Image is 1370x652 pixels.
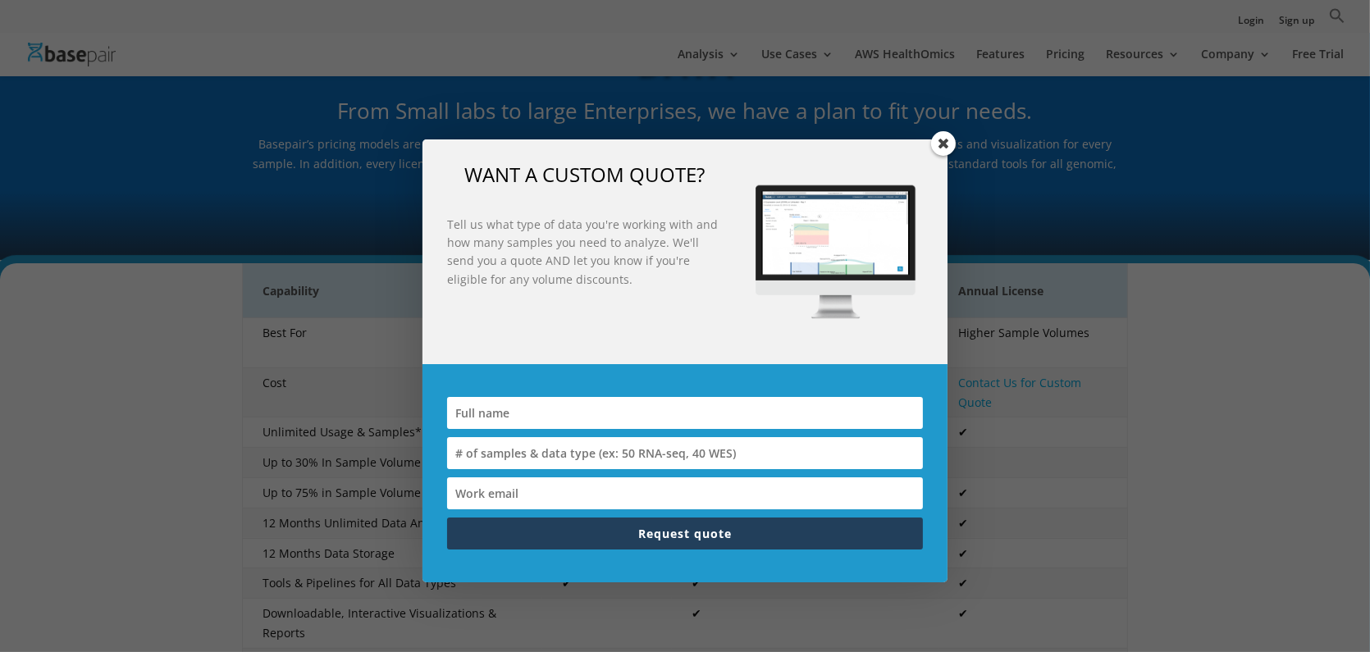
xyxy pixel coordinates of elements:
strong: Tell us what type of data you're working with and how many samples you need to analyze. We'll sen... [447,217,718,287]
button: Request quote [447,517,923,549]
input: Work email [447,477,923,509]
input: # of samples & data type (ex: 50 RNA-seq, 40 WES) [447,437,923,469]
input: Full name [447,397,923,429]
span: Request quote [638,526,732,541]
span: WANT A CUSTOM QUOTE? [465,161,706,188]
